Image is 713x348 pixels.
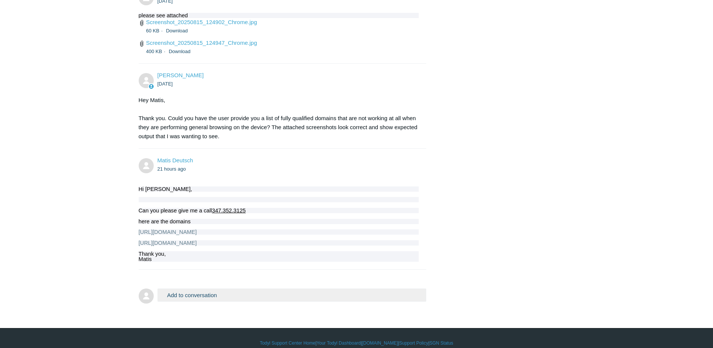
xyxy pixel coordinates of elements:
[260,340,315,346] a: Todyl Support Center Home
[316,340,360,346] a: Your Todyl Dashboard
[139,219,419,224] div: here are the domains
[157,72,204,78] a: [PERSON_NAME]
[169,49,191,54] a: Download
[139,186,419,192] div: Hi [PERSON_NAME],
[157,72,204,78] span: Cody Woods
[157,288,427,302] button: Add to conversation
[157,157,193,163] a: Matis Deutsch
[430,340,453,346] a: SGN Status
[139,229,197,235] a: [URL][DOMAIN_NAME]
[399,340,428,346] a: Support Policy
[139,240,197,246] a: [URL][DOMAIN_NAME]
[157,81,173,87] time: 08/15/2025, 16:18
[139,251,419,262] div: Thank you, Matis
[166,28,188,34] a: Download
[146,40,257,46] a: Screenshot_20250815_124947_Chrome.jpg
[139,208,419,213] div: Can you please give me a call
[362,340,398,346] a: [DOMAIN_NAME]
[139,13,419,18] div: please see attached
[157,166,186,172] time: 08/21/2025, 13:16
[146,49,167,54] span: 400 KB
[139,96,419,141] div: Hey Matis, Thank you. Could you have the user provide you a list of fully qualified domains that ...
[139,340,575,346] div: | | | |
[146,28,165,34] span: 60 KB
[146,19,257,25] a: Screenshot_20250815_124902_Chrome.jpg
[212,208,246,214] tcxspan: Call 347.352.3125 via 3CX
